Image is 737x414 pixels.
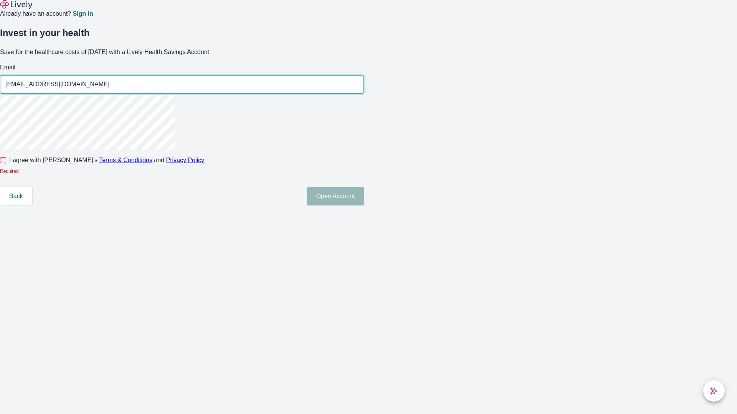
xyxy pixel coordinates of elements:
[73,11,93,17] a: Sign in
[99,157,152,163] a: Terms & Conditions
[703,380,725,402] button: chat
[710,387,718,395] svg: Lively AI Assistant
[9,156,204,165] span: I agree with [PERSON_NAME]’s and
[166,157,205,163] a: Privacy Policy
